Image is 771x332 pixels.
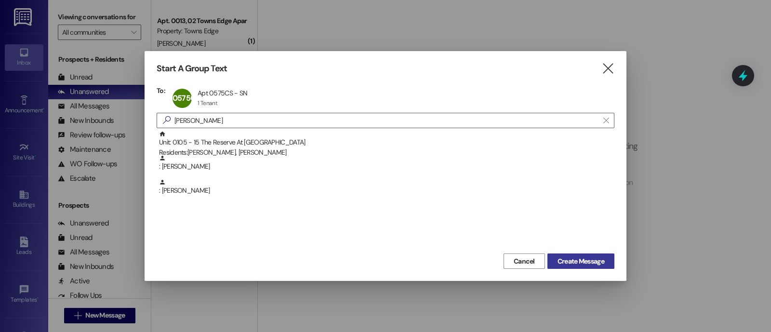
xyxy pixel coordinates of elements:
[157,179,614,203] div: : [PERSON_NAME]
[514,256,535,266] span: Cancel
[159,115,174,125] i: 
[157,86,165,95] h3: To:
[598,113,614,128] button: Clear text
[603,117,609,124] i: 
[157,155,614,179] div: : [PERSON_NAME]
[601,64,614,74] i: 
[174,114,598,127] input: Search for any contact or apartment
[547,253,614,269] button: Create Message
[173,93,200,103] span: 0575CS
[558,256,604,266] span: Create Message
[159,131,614,158] div: Unit: 0105 - 15 The Reserve At [GEOGRAPHIC_DATA]
[157,63,227,74] h3: Start A Group Text
[157,131,614,155] div: Unit: 0105 - 15 The Reserve At [GEOGRAPHIC_DATA]Residents:[PERSON_NAME], [PERSON_NAME]
[198,89,248,97] div: Apt 0575CS - SN
[504,253,545,269] button: Cancel
[159,147,614,158] div: Residents: [PERSON_NAME], [PERSON_NAME]
[159,179,614,196] div: : [PERSON_NAME]
[159,155,614,172] div: : [PERSON_NAME]
[198,99,217,107] div: 1 Tenant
